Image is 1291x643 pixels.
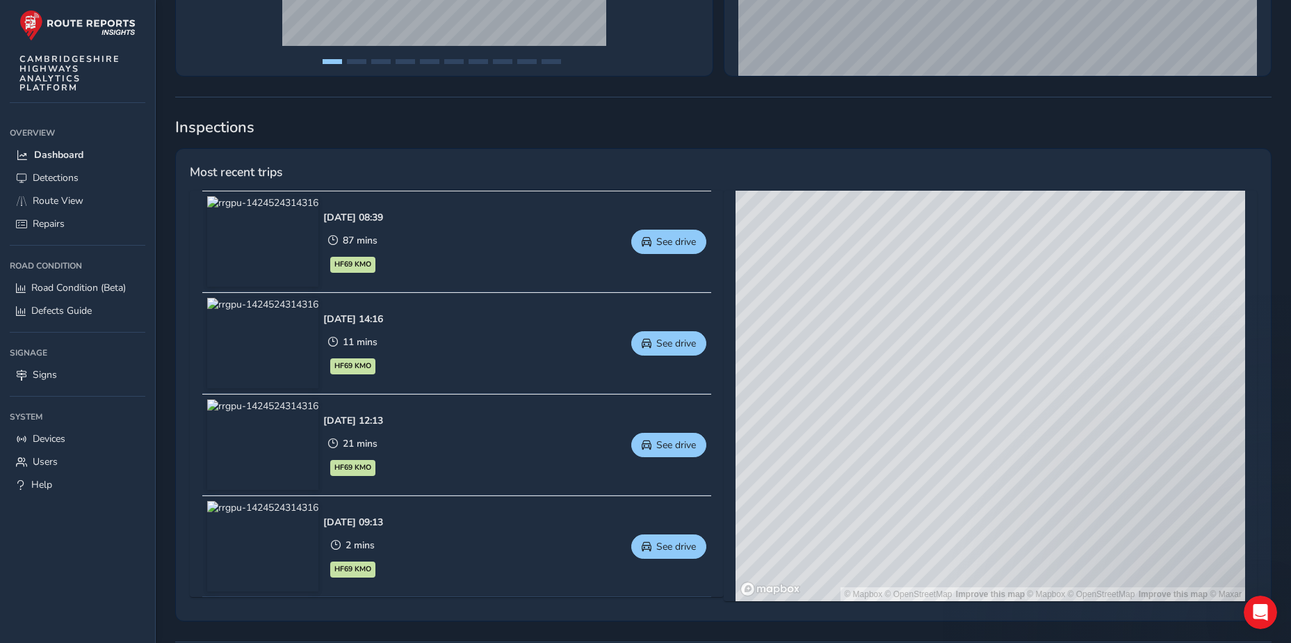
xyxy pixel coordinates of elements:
[31,304,92,317] span: Defects Guide
[323,516,383,529] div: [DATE] 09:13
[420,59,439,64] button: Page 5
[334,259,371,270] span: HF69 KMO
[33,455,58,468] span: Users
[323,414,383,427] div: [DATE] 12:13
[10,276,145,299] a: Road Condition (Beta)
[10,143,145,166] a: Dashboard
[493,59,512,64] button: Page 8
[33,432,65,445] span: Devices
[207,196,318,287] img: rrgpu-1424524314316
[517,59,537,64] button: Page 9
[396,59,415,64] button: Page 4
[19,10,136,41] img: rr logo
[631,230,706,254] button: See drive
[347,59,366,64] button: Page 2
[656,540,696,553] span: See drive
[631,331,706,356] button: See drive
[10,299,145,322] a: Defects Guide
[10,427,145,450] a: Devices
[334,564,371,575] span: HF69 KMO
[343,437,377,450] span: 21 mins
[34,148,83,161] span: Dashboard
[10,406,145,427] div: System
[323,211,383,224] div: [DATE] 08:39
[656,235,696,248] span: See drive
[542,59,561,64] button: Page 10
[31,281,126,294] span: Road Condition (Beta)
[207,501,318,592] img: rrgpu-1424524314316
[469,59,488,64] button: Page 7
[33,194,83,207] span: Route View
[444,59,464,64] button: Page 6
[10,255,145,276] div: Road Condition
[33,217,65,230] span: Repairs
[10,473,145,496] a: Help
[346,539,375,552] span: 2 mins
[10,450,145,473] a: Users
[190,163,282,181] span: Most recent trips
[207,298,318,388] img: rrgpu-1424524314316
[10,212,145,235] a: Repairs
[343,335,377,349] span: 11 mins
[631,534,706,559] button: See drive
[343,234,377,247] span: 87 mins
[207,399,318,490] img: rrgpu-1424524314316
[10,122,145,143] div: Overview
[33,171,79,184] span: Detections
[31,478,52,491] span: Help
[33,368,57,381] span: Signs
[334,360,371,372] span: HF69 KMO
[323,59,342,64] button: Page 1
[19,54,120,93] span: CAMBRIDGESHIRE HIGHWAYS ANALYTICS PLATFORM
[10,363,145,386] a: Signs
[10,166,145,189] a: Detections
[10,342,145,363] div: Signage
[656,337,696,350] span: See drive
[631,433,706,457] button: See drive
[10,189,145,212] a: Route View
[371,59,391,64] button: Page 3
[656,438,696,452] span: See drive
[334,462,371,473] span: HF69 KMO
[1244,596,1277,629] iframe: Intercom live chat
[323,312,383,326] div: [DATE] 14:16
[175,117,1272,138] span: Inspections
